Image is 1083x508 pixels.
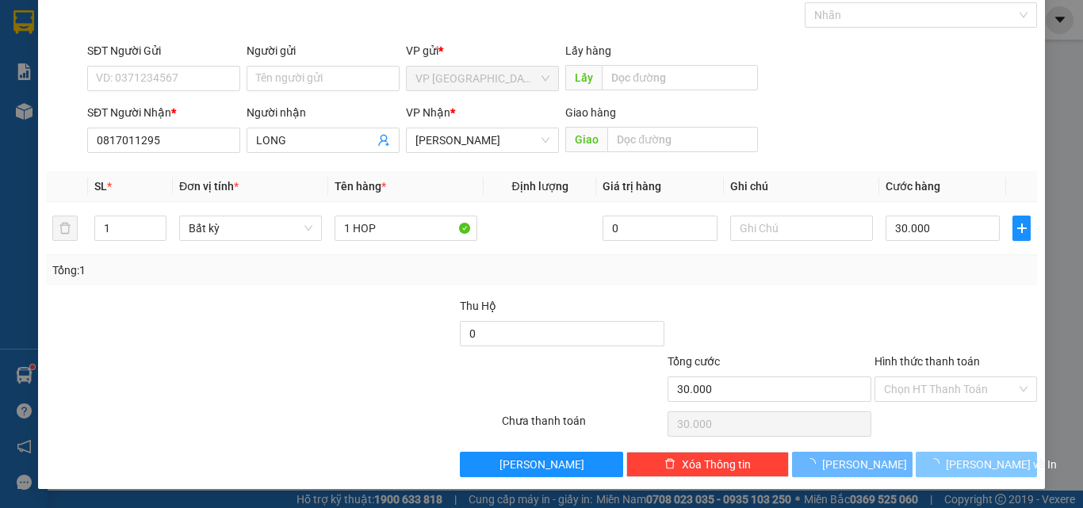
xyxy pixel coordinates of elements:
[94,180,107,193] span: SL
[377,134,390,147] span: user-add
[730,216,873,241] input: Ghi Chú
[603,216,717,241] input: 0
[626,452,789,477] button: deleteXóa Thông tin
[886,180,940,193] span: Cước hàng
[247,104,400,121] div: Người nhận
[602,65,758,90] input: Dọc đường
[247,42,400,59] div: Người gửi
[87,104,240,121] div: SĐT Người Nhận
[565,106,616,119] span: Giao hàng
[682,456,751,473] span: Xóa Thông tin
[460,452,622,477] button: [PERSON_NAME]
[1012,216,1031,241] button: plus
[916,452,1037,477] button: [PERSON_NAME] và In
[460,300,496,312] span: Thu Hộ
[946,456,1057,473] span: [PERSON_NAME] và In
[928,458,946,469] span: loading
[52,216,78,241] button: delete
[406,42,559,59] div: VP gửi
[1013,222,1030,235] span: plus
[511,180,568,193] span: Định lượng
[87,42,240,59] div: SĐT Người Gửi
[822,456,907,473] span: [PERSON_NAME]
[499,456,584,473] span: [PERSON_NAME]
[603,180,661,193] span: Giá trị hàng
[565,44,611,57] span: Lấy hàng
[189,216,312,240] span: Bất kỳ
[664,458,675,471] span: delete
[607,127,758,152] input: Dọc đường
[668,355,720,368] span: Tổng cước
[805,458,822,469] span: loading
[179,180,239,193] span: Đơn vị tính
[415,128,549,152] span: VP Phan Thiết
[415,67,549,90] span: VP Sài Gòn
[500,412,666,440] div: Chưa thanh toán
[874,355,980,368] label: Hình thức thanh toán
[52,262,419,279] div: Tổng: 1
[565,65,602,90] span: Lấy
[724,171,879,202] th: Ghi chú
[792,452,913,477] button: [PERSON_NAME]
[335,180,386,193] span: Tên hàng
[406,106,450,119] span: VP Nhận
[335,216,477,241] input: VD: Bàn, Ghế
[565,127,607,152] span: Giao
